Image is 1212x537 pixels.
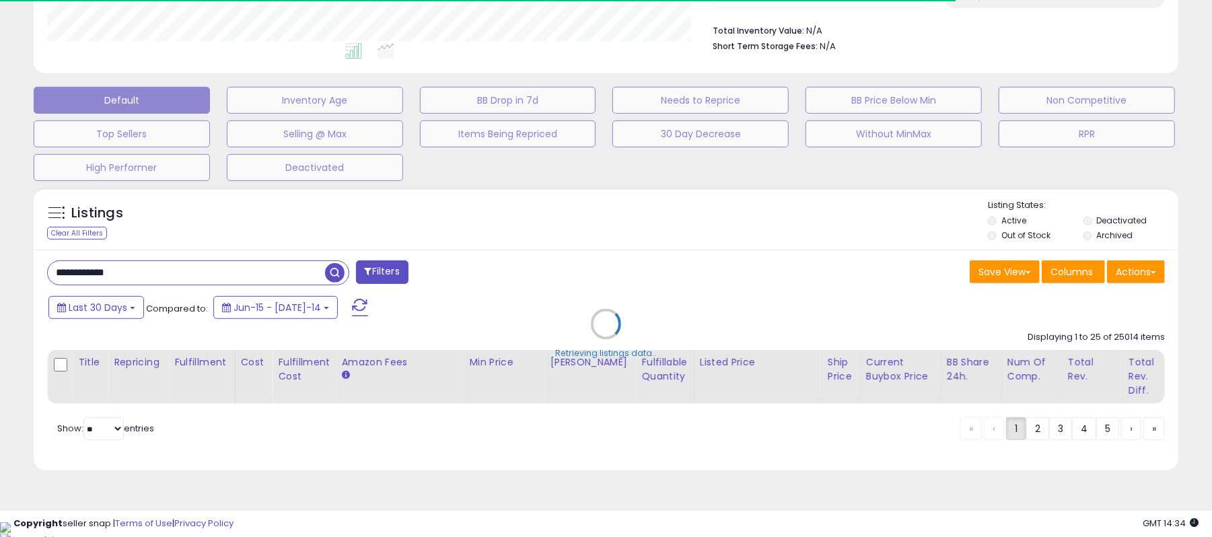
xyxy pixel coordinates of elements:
[34,87,210,114] button: Default
[806,120,982,147] button: Without MinMax
[999,120,1175,147] button: RPR
[556,347,657,359] div: Retrieving listings data..
[227,154,403,181] button: Deactivated
[34,120,210,147] button: Top Sellers
[806,87,982,114] button: BB Price Below Min
[227,120,403,147] button: Selling @ Max
[34,154,210,181] button: High Performer
[612,120,789,147] button: 30 Day Decrease
[612,87,789,114] button: Needs to Reprice
[999,87,1175,114] button: Non Competitive
[420,87,596,114] button: BB Drop in 7d
[420,120,596,147] button: Items Being Repriced
[227,87,403,114] button: Inventory Age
